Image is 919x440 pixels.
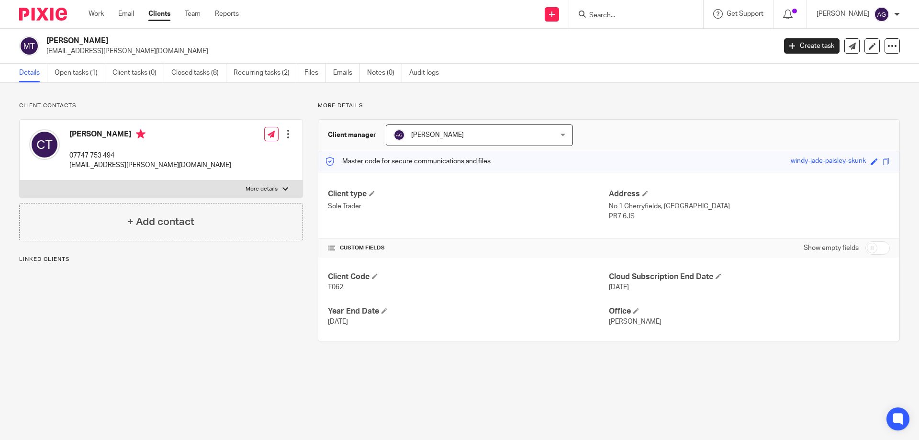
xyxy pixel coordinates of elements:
[304,64,326,82] a: Files
[19,256,303,263] p: Linked clients
[325,157,491,166] p: Master code for secure communications and files
[328,130,376,140] h3: Client manager
[328,244,609,252] h4: CUSTOM FIELDS
[69,160,231,170] p: [EMAIL_ADDRESS][PERSON_NAME][DOMAIN_NAME]
[29,129,60,160] img: svg%3E
[19,8,67,21] img: Pixie
[784,38,840,54] a: Create task
[246,185,278,193] p: More details
[609,189,890,199] h4: Address
[136,129,146,139] i: Primary
[393,129,405,141] img: svg%3E
[19,102,303,110] p: Client contacts
[185,9,201,19] a: Team
[609,212,890,221] p: PR7 6JS
[609,284,629,291] span: [DATE]
[409,64,446,82] a: Audit logs
[55,64,105,82] a: Open tasks (1)
[69,129,231,141] h4: [PERSON_NAME]
[804,243,859,253] label: Show empty fields
[609,318,661,325] span: [PERSON_NAME]
[148,9,170,19] a: Clients
[318,102,900,110] p: More details
[609,202,890,211] p: No 1 Cherryfields, [GEOGRAPHIC_DATA]
[328,318,348,325] span: [DATE]
[411,132,464,138] span: [PERSON_NAME]
[367,64,402,82] a: Notes (0)
[609,306,890,316] h4: Office
[69,151,231,160] p: 07747 753 494
[328,202,609,211] p: Sole Trader
[215,9,239,19] a: Reports
[46,46,770,56] p: [EMAIL_ADDRESS][PERSON_NAME][DOMAIN_NAME]
[791,156,866,167] div: windy-jade-paisley-skunk
[333,64,360,82] a: Emails
[112,64,164,82] a: Client tasks (0)
[328,189,609,199] h4: Client type
[609,272,890,282] h4: Cloud Subscription End Date
[89,9,104,19] a: Work
[19,36,39,56] img: svg%3E
[19,64,47,82] a: Details
[727,11,763,17] span: Get Support
[874,7,889,22] img: svg%3E
[118,9,134,19] a: Email
[817,9,869,19] p: [PERSON_NAME]
[127,214,194,229] h4: + Add contact
[234,64,297,82] a: Recurring tasks (2)
[328,284,343,291] span: T062
[46,36,625,46] h2: [PERSON_NAME]
[171,64,226,82] a: Closed tasks (8)
[328,272,609,282] h4: Client Code
[588,11,674,20] input: Search
[328,306,609,316] h4: Year End Date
